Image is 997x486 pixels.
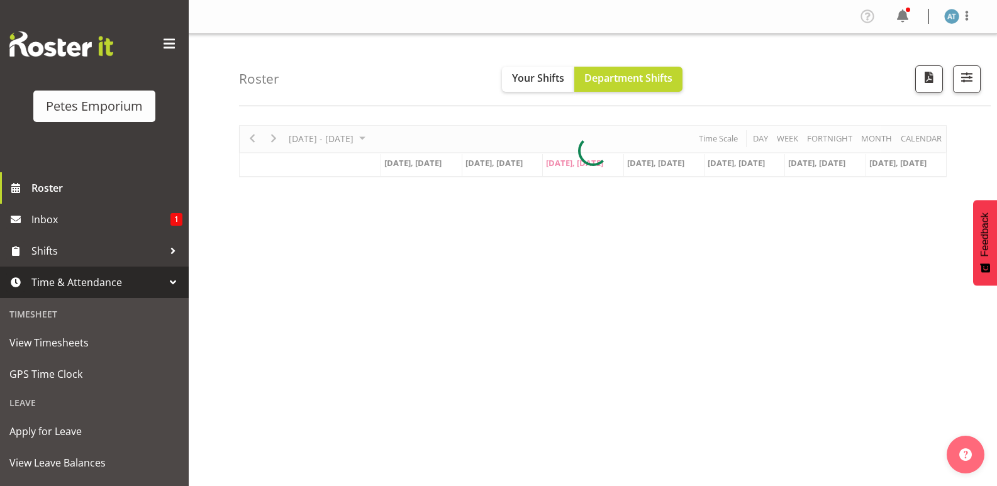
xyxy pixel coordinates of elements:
span: View Timesheets [9,333,179,352]
span: Department Shifts [584,71,672,85]
span: Roster [31,179,182,197]
span: Time & Attendance [31,273,164,292]
span: View Leave Balances [9,453,179,472]
a: GPS Time Clock [3,358,186,390]
button: Filter Shifts [953,65,981,93]
button: Department Shifts [574,67,682,92]
div: Leave [3,390,186,416]
span: Shifts [31,241,164,260]
div: Timesheet [3,301,186,327]
span: Feedback [979,213,991,257]
a: Apply for Leave [3,416,186,447]
span: Apply for Leave [9,422,179,441]
a: View Leave Balances [3,447,186,478]
span: Inbox [31,210,170,229]
button: Feedback - Show survey [973,200,997,285]
div: Petes Emporium [46,97,143,116]
img: Rosterit website logo [9,31,113,57]
a: View Timesheets [3,327,186,358]
span: GPS Time Clock [9,365,179,384]
button: Your Shifts [502,67,574,92]
img: help-xxl-2.png [959,448,972,461]
button: Download a PDF of the roster according to the set date range. [915,65,943,93]
span: Your Shifts [512,71,564,85]
span: 1 [170,213,182,226]
img: alex-micheal-taniwha5364.jpg [944,9,959,24]
h4: Roster [239,72,279,86]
